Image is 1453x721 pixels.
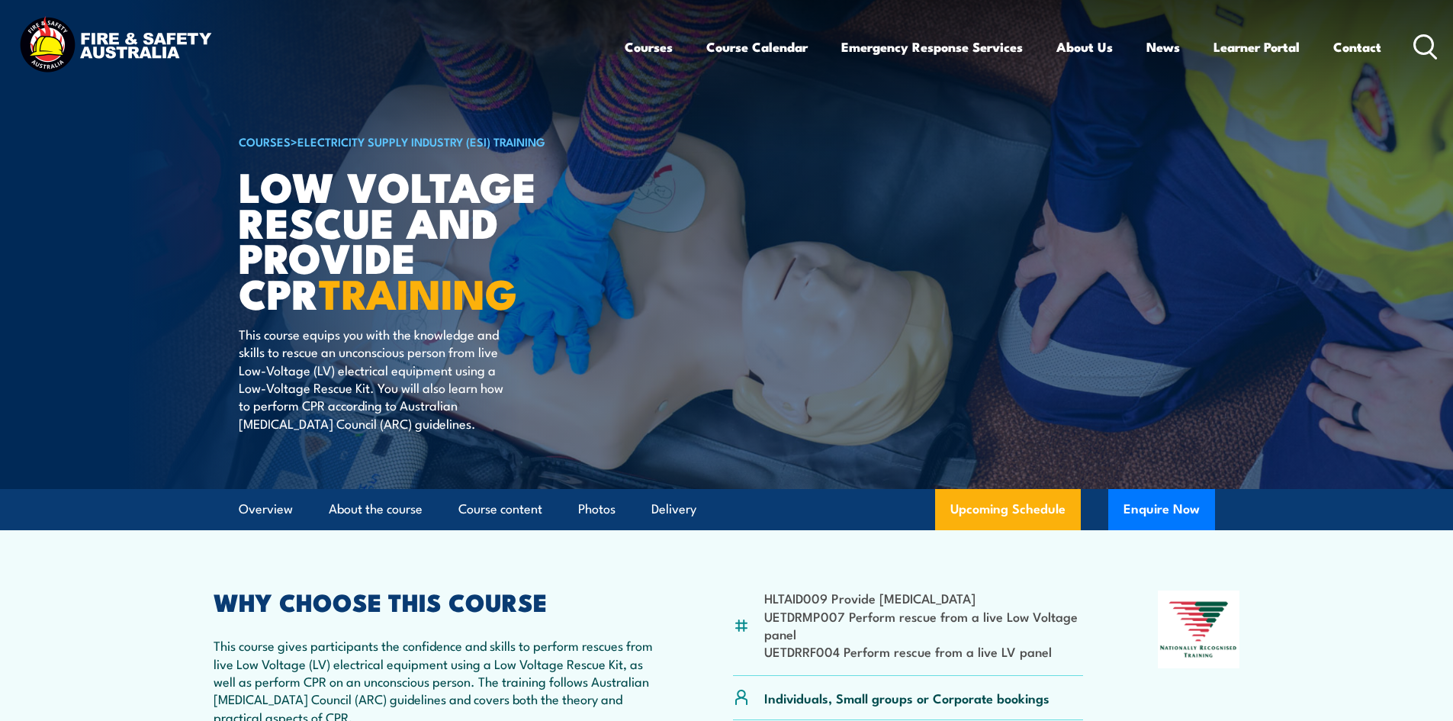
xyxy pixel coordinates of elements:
a: Course Calendar [706,27,808,67]
li: HLTAID009 Provide [MEDICAL_DATA] [764,589,1084,607]
a: Contact [1333,27,1381,67]
h2: WHY CHOOSE THIS COURSE [214,591,659,612]
a: Overview [239,489,293,529]
h1: Low Voltage Rescue and Provide CPR [239,168,616,311]
a: Electricity Supply Industry (ESI) Training [297,133,545,150]
img: Nationally Recognised Training logo. [1158,591,1240,668]
a: News [1146,27,1180,67]
p: This course equips you with the knowledge and skills to rescue an unconscious person from live Lo... [239,325,517,432]
li: UETDRRF004 Perform rescue from a live LV panel [764,642,1084,660]
li: UETDRMP007 Perform rescue from a live Low Voltage panel [764,607,1084,643]
a: Upcoming Schedule [935,489,1081,530]
strong: TRAINING [319,260,517,323]
a: Photos [578,489,616,529]
a: About Us [1056,27,1113,67]
a: Learner Portal [1214,27,1300,67]
p: Individuals, Small groups or Corporate bookings [764,689,1050,707]
a: COURSES [239,133,291,150]
a: About the course [329,489,423,529]
a: Emergency Response Services [841,27,1023,67]
a: Course content [458,489,542,529]
a: Delivery [651,489,696,529]
button: Enquire Now [1108,489,1215,530]
a: Courses [625,27,673,67]
h6: > [239,132,616,150]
